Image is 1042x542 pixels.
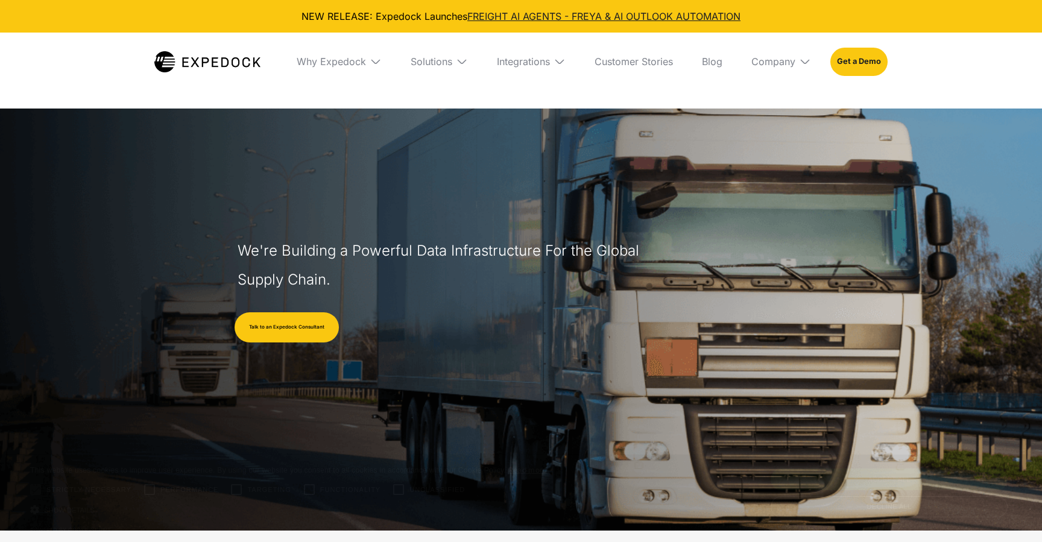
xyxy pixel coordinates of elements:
[771,496,1008,517] div: Decline all
[742,33,821,90] div: Company
[771,468,1008,490] div: Accept all
[585,33,683,90] a: Customer Stories
[238,236,645,294] h1: We're Building a Powerful Data Infrastructure For the Global Supply Chain.
[320,485,380,495] span: Functionality
[409,485,465,495] span: Unclassified
[692,33,732,90] a: Blog
[487,33,575,90] div: Integrations
[247,485,291,495] span: Targeting
[508,465,548,474] a: Read more
[44,506,95,514] span: Show details
[10,10,1032,23] div: NEW RELEASE: Expedock Launches
[411,55,452,68] div: Solutions
[497,55,550,68] div: Integrations
[30,503,548,516] div: Show details
[30,466,506,474] span: This website uses cookies to improve user experience. By using our website you consent to all coo...
[297,55,366,68] div: Why Expedock
[401,33,478,90] div: Solutions
[46,485,131,495] span: Strictly necessary
[1027,461,1036,470] div: Close
[235,312,339,342] a: Talk to an Expedock Consultant
[751,55,795,68] div: Company
[830,48,888,75] a: Get a Demo
[160,485,219,495] span: Performance
[287,33,391,90] div: Why Expedock
[30,526,111,533] a: Powered by cookie-script
[467,10,740,22] a: FREIGHT AI AGENTS - FREYA & AI OUTLOOK AUTOMATION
